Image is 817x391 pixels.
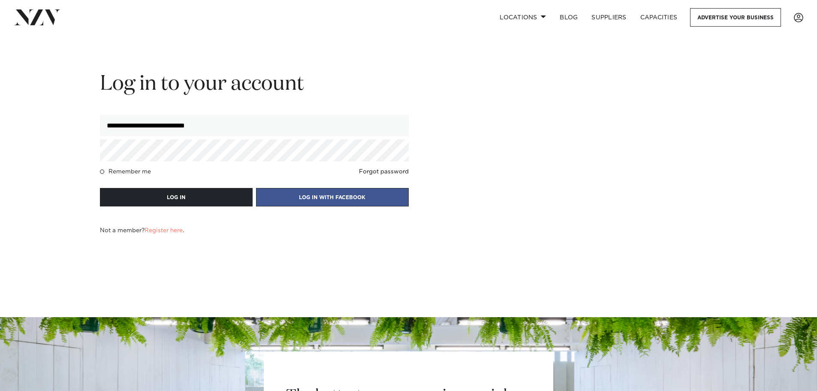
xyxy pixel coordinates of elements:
[690,8,781,27] a: Advertise your business
[14,9,60,25] img: nzv-logo.png
[100,71,409,98] h2: Log in to your account
[100,227,184,234] h4: Not a member? .
[256,188,409,206] button: LOG IN WITH FACEBOOK
[493,8,553,27] a: Locations
[585,8,633,27] a: SUPPLIERS
[256,193,409,201] a: LOG IN WITH FACEBOOK
[553,8,585,27] a: BLOG
[145,227,183,233] a: Register here
[109,168,151,175] h4: Remember me
[633,8,684,27] a: Capacities
[359,168,409,175] a: Forgot password
[100,188,253,206] button: LOG IN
